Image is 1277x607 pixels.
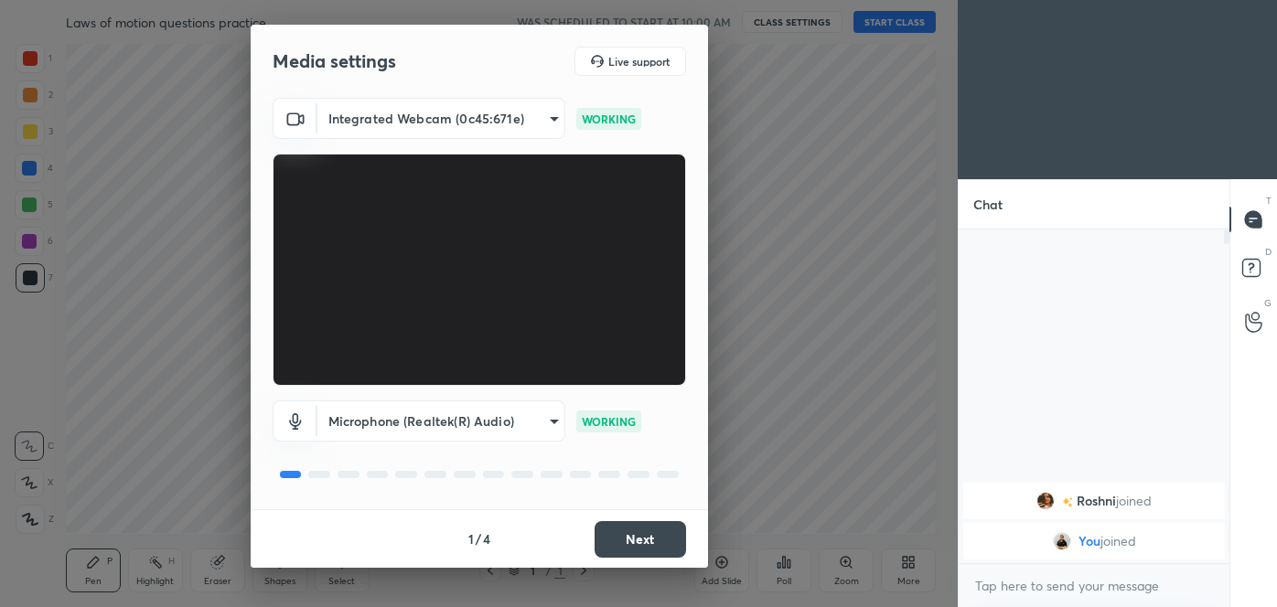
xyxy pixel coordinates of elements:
[1266,194,1272,208] p: T
[959,479,1229,563] div: grid
[476,529,481,548] h4: /
[1264,296,1272,310] p: G
[468,529,474,548] h4: 1
[273,49,396,73] h2: Media settings
[1036,492,1055,510] img: b9ab7610ce104cc4bfa449201cd878e4.jpg
[483,529,490,548] h4: 4
[1116,494,1152,508] span: joined
[1265,245,1272,259] p: D
[1078,534,1100,548] span: You
[595,521,686,558] button: Next
[1100,534,1136,548] span: joined
[1053,532,1071,550] img: 328e836ca9b34a41ab6820f4758145ba.jpg
[317,400,565,442] div: Integrated Webcam (0c45:671e)
[608,56,670,67] h5: Live support
[582,111,636,127] p: WORKING
[582,413,636,430] p: WORKING
[959,180,1017,229] p: Chat
[317,98,565,139] div: Integrated Webcam (0c45:671e)
[1062,497,1073,507] img: no-rating-badge.077c3623.svg
[1077,494,1116,508] span: Roshni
